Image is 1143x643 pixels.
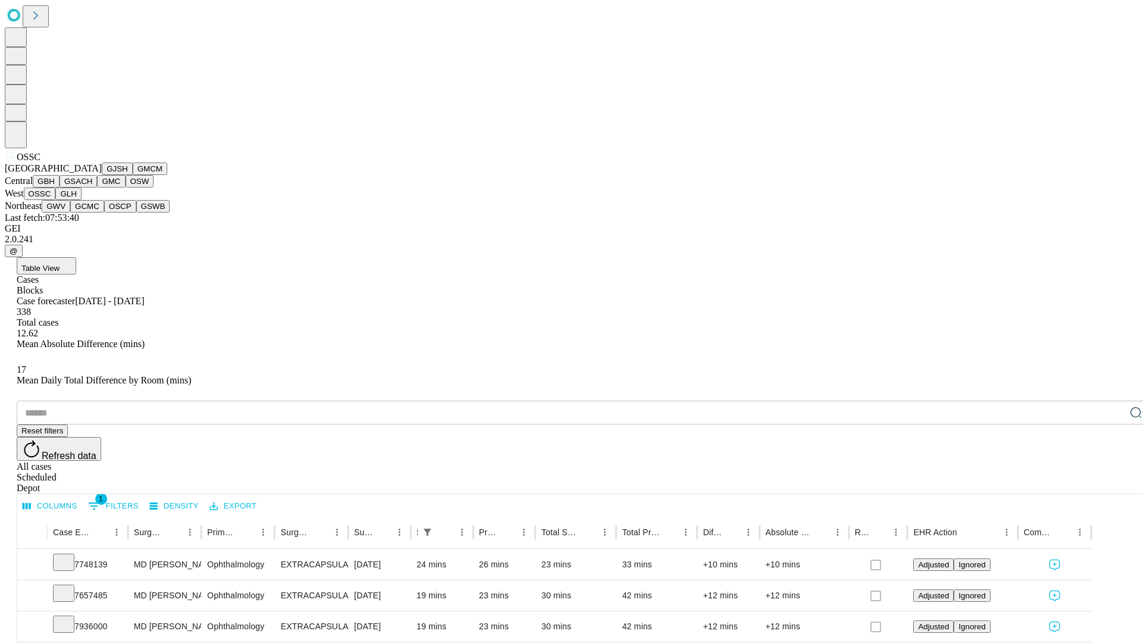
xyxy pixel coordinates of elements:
[723,524,740,541] button: Sort
[85,497,142,516] button: Show filters
[417,611,467,642] div: 19 mins
[207,580,268,611] div: Ophthalmology
[913,589,954,602] button: Adjusted
[888,524,904,541] button: Menu
[329,524,345,541] button: Menu
[1055,524,1072,541] button: Sort
[33,175,60,188] button: GBH
[677,524,694,541] button: Menu
[17,317,58,327] span: Total cases
[5,188,24,198] span: West
[958,560,985,569] span: Ignored
[207,550,268,580] div: Ophthalmology
[437,524,454,541] button: Sort
[207,497,260,516] button: Export
[17,375,191,385] span: Mean Daily Total Difference by Room (mins)
[17,424,68,437] button: Reset filters
[958,591,985,600] span: Ignored
[958,622,985,631] span: Ignored
[499,524,516,541] button: Sort
[133,163,167,175] button: GMCM
[913,527,957,537] div: EHR Action
[53,580,122,611] div: 7657485
[918,591,949,600] span: Adjusted
[454,524,470,541] button: Menu
[740,524,757,541] button: Menu
[419,524,436,541] div: 1 active filter
[516,524,532,541] button: Menu
[1024,527,1054,537] div: Comments
[1072,524,1088,541] button: Menu
[21,264,60,273] span: Table View
[703,580,754,611] div: +12 mins
[479,550,530,580] div: 26 mins
[703,527,722,537] div: Difference
[813,524,829,541] button: Sort
[238,524,255,541] button: Sort
[134,580,195,611] div: MD [PERSON_NAME] [PERSON_NAME]
[766,550,843,580] div: +10 mins
[622,550,691,580] div: 33 mins
[5,245,23,257] button: @
[280,580,342,611] div: EXTRACAPSULAR CATARACT REMOVAL WITH [MEDICAL_DATA]
[622,580,691,611] div: 42 mins
[622,611,691,642] div: 42 mins
[23,617,41,638] button: Expand
[23,586,41,607] button: Expand
[207,527,237,537] div: Primary Service
[92,524,108,541] button: Sort
[17,328,38,338] span: 12.62
[918,622,949,631] span: Adjusted
[104,200,136,213] button: OSCP
[17,339,145,349] span: Mean Absolute Difference (mins)
[23,555,41,576] button: Expand
[5,213,79,223] span: Last fetch: 07:53:40
[17,296,75,306] span: Case forecaster
[207,611,268,642] div: Ophthalmology
[17,364,26,374] span: 17
[60,175,97,188] button: GSACH
[954,620,990,633] button: Ignored
[766,580,843,611] div: +12 mins
[417,527,418,537] div: Scheduled In Room Duration
[108,524,125,541] button: Menu
[312,524,329,541] button: Sort
[280,550,342,580] div: EXTRACAPSULAR CATARACT REMOVAL WITH [MEDICAL_DATA]
[354,550,405,580] div: [DATE]
[75,296,144,306] span: [DATE] - [DATE]
[541,550,610,580] div: 23 mins
[417,550,467,580] div: 24 mins
[42,451,96,461] span: Refresh data
[55,188,81,200] button: GLH
[17,152,40,162] span: OSSC
[855,527,870,537] div: Resolved in EHR
[17,307,31,317] span: 338
[5,176,33,186] span: Central
[871,524,888,541] button: Sort
[134,550,195,580] div: MD [PERSON_NAME] [PERSON_NAME]
[958,524,975,541] button: Sort
[5,223,1138,234] div: GEI
[134,611,195,642] div: MD [PERSON_NAME] [PERSON_NAME]
[5,163,102,173] span: [GEOGRAPHIC_DATA]
[998,524,1015,541] button: Menu
[541,527,579,537] div: Total Scheduled Duration
[479,527,498,537] div: Predicted In Room Duration
[766,527,811,537] div: Absolute Difference
[21,426,63,435] span: Reset filters
[102,163,133,175] button: GJSH
[541,611,610,642] div: 30 mins
[70,200,104,213] button: GCMC
[391,524,408,541] button: Menu
[280,527,310,537] div: Surgery Name
[354,527,373,537] div: Surgery Date
[146,497,202,516] button: Density
[182,524,198,541] button: Menu
[20,497,80,516] button: Select columns
[136,200,170,213] button: GSWB
[97,175,125,188] button: GMC
[419,524,436,541] button: Show filters
[53,550,122,580] div: 7748139
[53,611,122,642] div: 7936000
[42,200,70,213] button: GWV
